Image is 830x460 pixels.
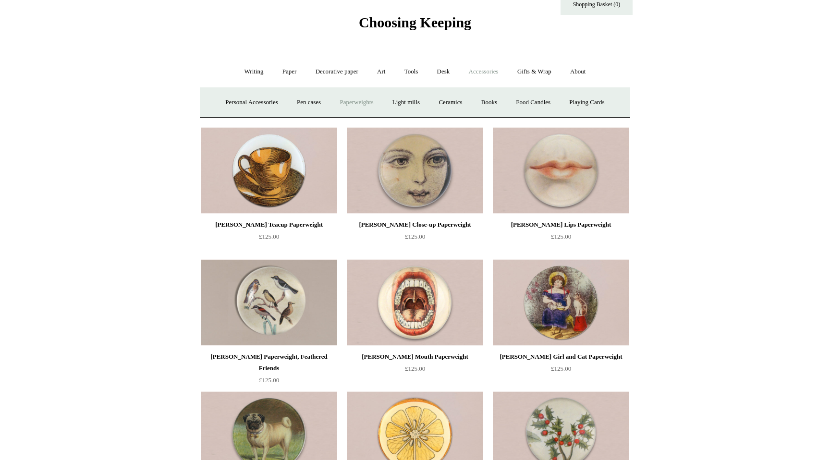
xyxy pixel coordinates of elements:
a: Books [473,90,506,115]
a: John Derian Teacup Paperweight John Derian Teacup Paperweight [201,127,337,214]
span: £125.00 [405,233,425,240]
a: Paper [274,59,305,85]
img: John Derian Paperweight, Feathered Friends [201,259,337,346]
a: Light mills [384,90,428,115]
img: John Derian Mouth Paperweight [347,259,483,346]
img: John Derian Girl and Cat Paperweight [493,259,629,346]
a: Writing [236,59,272,85]
img: John Derian Close-up Paperweight [347,127,483,214]
a: [PERSON_NAME] Lips Paperweight £125.00 [493,219,629,258]
a: [PERSON_NAME] Teacup Paperweight £125.00 [201,219,337,258]
span: £125.00 [551,233,571,240]
div: [PERSON_NAME] Lips Paperweight [495,219,627,230]
a: Food Candles [507,90,559,115]
span: £125.00 [259,376,279,384]
a: Decorative paper [307,59,367,85]
span: £125.00 [259,233,279,240]
a: John Derian Mouth Paperweight John Derian Mouth Paperweight [347,259,483,346]
div: [PERSON_NAME] Teacup Paperweight [203,219,335,230]
div: [PERSON_NAME] Close-up Paperweight [349,219,481,230]
span: Choosing Keeping [359,14,471,30]
a: Art [368,59,394,85]
div: [PERSON_NAME] Girl and Cat Paperweight [495,351,627,363]
a: [PERSON_NAME] Girl and Cat Paperweight £125.00 [493,351,629,390]
a: [PERSON_NAME] Paperweight, Feathered Friends £125.00 [201,351,337,390]
a: John Derian Close-up Paperweight John Derian Close-up Paperweight [347,127,483,214]
img: John Derian Lips Paperweight [493,127,629,214]
a: Ceramics [430,90,471,115]
a: Gifts & Wrap [509,59,560,85]
a: John Derian Girl and Cat Paperweight John Derian Girl and Cat Paperweight [493,259,629,346]
a: About [561,59,595,85]
a: Paperweights [331,90,382,115]
span: £125.00 [405,365,425,372]
div: [PERSON_NAME] Mouth Paperweight [349,351,481,363]
a: [PERSON_NAME] Mouth Paperweight £125.00 [347,351,483,390]
a: John Derian Lips Paperweight John Derian Lips Paperweight [493,127,629,214]
a: Personal Accessories [217,90,286,115]
a: Pen cases [288,90,330,115]
a: Tools [396,59,427,85]
a: Desk [428,59,459,85]
a: [PERSON_NAME] Close-up Paperweight £125.00 [347,219,483,258]
a: John Derian Paperweight, Feathered Friends John Derian Paperweight, Feathered Friends [201,259,337,346]
a: Playing Cards [561,90,613,115]
span: £125.00 [551,365,571,372]
a: Accessories [460,59,507,85]
div: [PERSON_NAME] Paperweight, Feathered Friends [203,351,335,374]
img: John Derian Teacup Paperweight [201,127,337,214]
a: Choosing Keeping [359,22,471,29]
